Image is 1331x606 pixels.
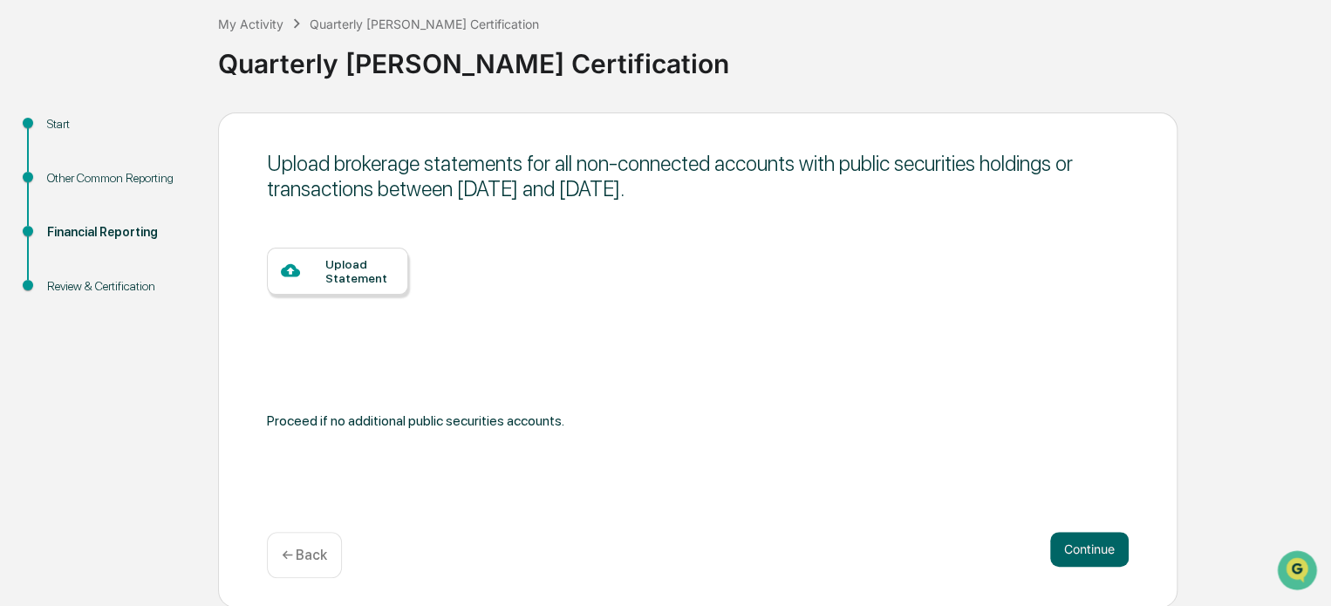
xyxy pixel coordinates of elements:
[10,246,117,277] a: 🔎Data Lookup
[218,17,283,31] div: My Activity
[297,139,317,160] button: Start new chat
[126,221,140,235] div: 🗄️
[119,213,223,244] a: 🗄️Attestations
[282,547,327,563] p: ← Back
[59,133,286,151] div: Start new chat
[47,223,190,242] div: Financial Reporting
[267,151,1129,201] div: Upload brokerage statements for all non-connected accounts with public securities holdings or tra...
[174,296,211,309] span: Pylon
[267,408,1129,433] div: Proceed if no additional public securities accounts.
[123,295,211,309] a: Powered byPylon
[35,220,113,237] span: Preclearance
[1050,532,1129,567] button: Continue
[47,277,190,296] div: Review & Certification
[35,253,110,270] span: Data Lookup
[17,37,317,65] p: How can we help?
[218,34,1322,79] div: Quarterly [PERSON_NAME] Certification
[144,220,216,237] span: Attestations
[17,221,31,235] div: 🖐️
[47,115,190,133] div: Start
[1275,548,1322,596] iframe: Open customer support
[47,169,190,187] div: Other Common Reporting
[325,257,394,285] div: Upload Statement
[17,255,31,269] div: 🔎
[310,17,539,31] div: Quarterly [PERSON_NAME] Certification
[10,213,119,244] a: 🖐️Preclearance
[17,133,49,165] img: 1746055101610-c473b297-6a78-478c-a979-82029cc54cd1
[59,151,221,165] div: We're available if you need us!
